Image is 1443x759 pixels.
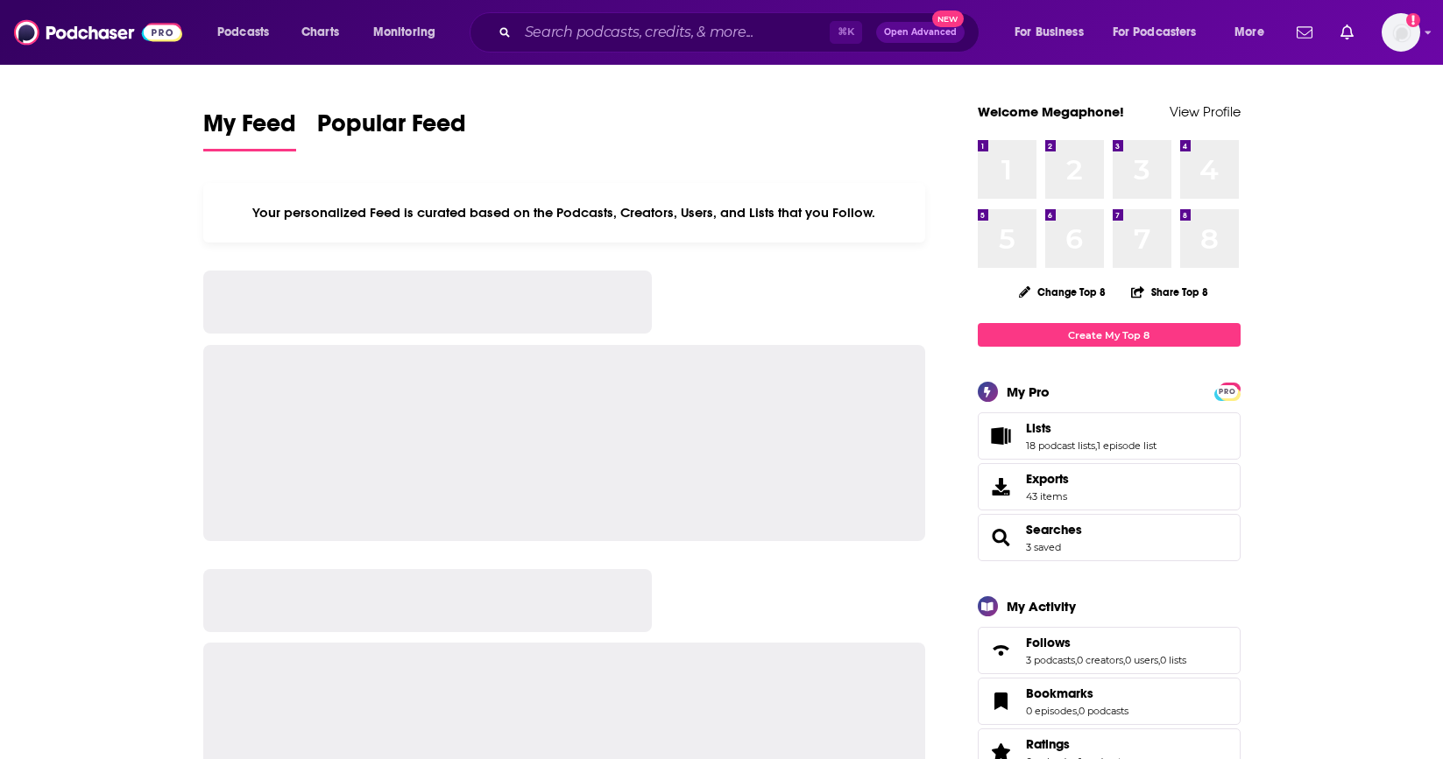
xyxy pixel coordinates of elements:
[1095,439,1097,452] span: ,
[1026,685,1128,701] a: Bookmarks
[205,18,292,46] button: open menu
[1077,654,1123,666] a: 0 creators
[1026,635,1186,650] a: Follows
[1079,705,1128,717] a: 0 podcasts
[984,689,1019,713] a: Bookmarks
[1123,654,1125,666] span: ,
[1026,736,1121,752] a: Ratings
[1234,20,1264,45] span: More
[1125,654,1158,666] a: 0 users
[1026,635,1071,650] span: Follows
[1222,18,1286,46] button: open menu
[1026,420,1051,436] span: Lists
[978,678,1241,725] span: Bookmarks
[1007,598,1076,615] div: My Activity
[203,109,296,149] span: My Feed
[1007,383,1050,400] div: My Pro
[1075,654,1077,666] span: ,
[14,16,182,49] img: Podchaser - Follow, Share and Rate Podcasts
[1333,18,1361,47] a: Show notifications dropdown
[1015,20,1084,45] span: For Business
[217,20,269,45] span: Podcasts
[373,20,435,45] span: Monitoring
[1113,20,1197,45] span: For Podcasters
[876,22,965,43] button: Open AdvancedNew
[1130,275,1209,309] button: Share Top 8
[1026,420,1157,436] a: Lists
[1097,439,1157,452] a: 1 episode list
[978,627,1241,674] span: Follows
[1160,654,1186,666] a: 0 lists
[290,18,350,46] a: Charts
[984,424,1019,448] a: Lists
[1170,103,1241,120] a: View Profile
[1026,705,1077,717] a: 0 episodes
[1101,18,1222,46] button: open menu
[301,20,339,45] span: Charts
[1382,13,1420,52] button: Show profile menu
[361,18,458,46] button: open menu
[1217,385,1238,398] span: PRO
[317,109,466,151] a: Popular Feed
[884,28,957,37] span: Open Advanced
[830,21,862,44] span: ⌘ K
[1026,439,1095,452] a: 18 podcast lists
[1002,18,1106,46] button: open menu
[978,514,1241,561] span: Searches
[978,103,1124,120] a: Welcome Megaphone!
[1382,13,1420,52] span: Logged in as MegaphoneSupport
[486,12,996,53] div: Search podcasts, credits, & more...
[203,183,926,242] div: Your personalized Feed is curated based on the Podcasts, Creators, Users, and Lists that you Follow.
[1026,490,1069,502] span: 43 items
[1008,281,1117,303] button: Change Top 8
[203,109,296,151] a: My Feed
[1077,705,1079,717] span: ,
[1026,541,1061,553] a: 3 saved
[984,638,1019,663] a: Follows
[1026,522,1082,538] a: Searches
[978,323,1241,347] a: Create My Top 8
[1290,18,1319,47] a: Show notifications dropdown
[1158,654,1160,666] span: ,
[1382,13,1420,52] img: User Profile
[1406,13,1420,27] svg: Email not verified
[1026,471,1069,487] span: Exports
[1026,654,1075,666] a: 3 podcasts
[1217,384,1238,397] a: PRO
[978,463,1241,510] a: Exports
[1026,685,1093,701] span: Bookmarks
[984,474,1019,499] span: Exports
[932,11,964,27] span: New
[518,18,830,46] input: Search podcasts, credits, & more...
[317,109,466,149] span: Popular Feed
[1026,736,1070,752] span: Ratings
[978,412,1241,460] span: Lists
[984,525,1019,550] a: Searches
